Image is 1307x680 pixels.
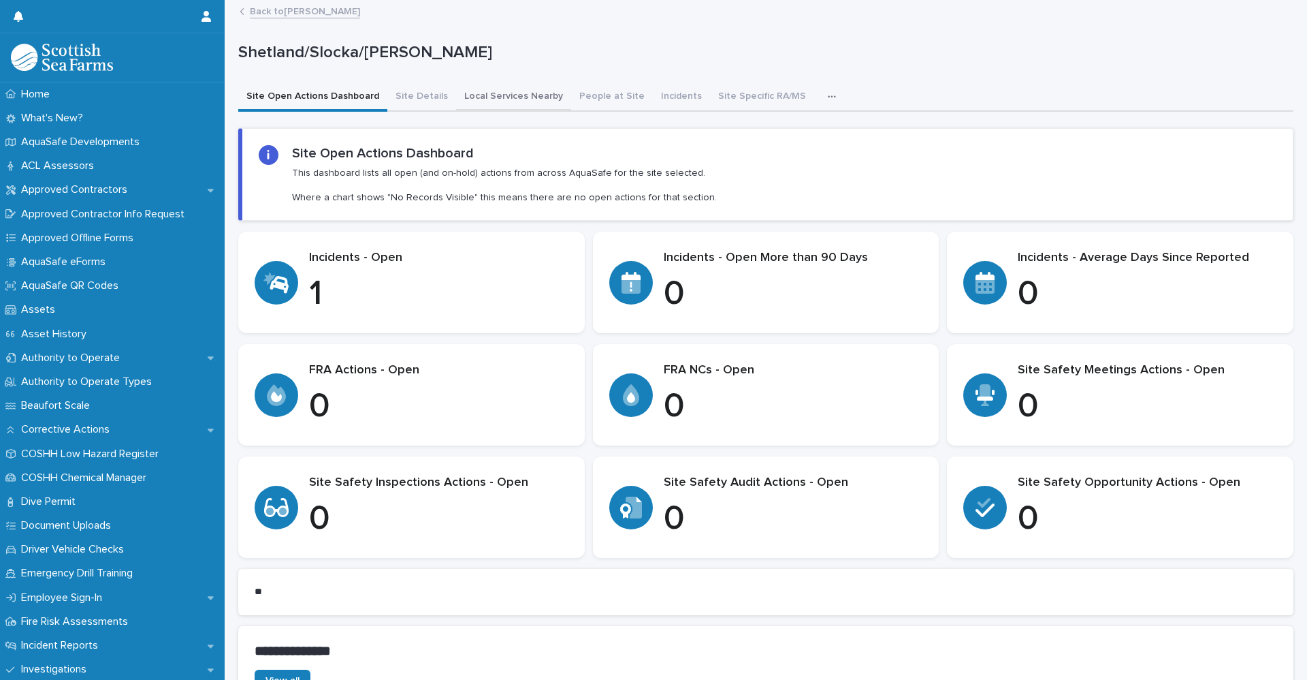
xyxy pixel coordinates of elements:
[1018,363,1277,378] p: Site Safety Meetings Actions - Open
[16,328,97,341] p: Asset History
[664,386,923,427] p: 0
[250,3,360,18] a: Back to[PERSON_NAME]
[16,615,139,628] p: Fire Risk Assessments
[1018,499,1277,540] p: 0
[664,274,923,315] p: 0
[571,83,653,112] button: People at Site
[16,519,122,532] p: Document Uploads
[16,591,113,604] p: Employee Sign-In
[1018,251,1277,266] p: Incidents - Average Days Since Reported
[1018,476,1277,491] p: Site Safety Opportunity Actions - Open
[664,476,923,491] p: Site Safety Audit Actions - Open
[11,44,113,71] img: bPIBxiqnSb2ggTQWdOVV
[16,495,86,508] p: Dive Permit
[16,448,170,461] p: COSHH Low Hazard Register
[16,399,101,412] p: Beaufort Scale
[16,352,131,365] p: Authority to Operate
[292,145,474,161] h2: Site Open Actions Dashboard
[16,256,116,268] p: AquaSafe eForms
[664,363,923,378] p: FRA NCs - Open
[664,251,923,266] p: Incidents - Open More than 90 Days
[387,83,456,112] button: Site Details
[238,43,1288,63] p: Shetland/Slocka/[PERSON_NAME]
[1018,274,1277,315] p: 0
[16,423,120,436] p: Corrective Actions
[16,472,157,484] p: COSHH Chemical Manager
[16,279,129,292] p: AquaSafe QR Codes
[16,375,163,388] p: Authority to Operate Types
[16,208,195,221] p: Approved Contractor Info Request
[456,83,571,112] button: Local Services Nearby
[292,167,717,204] p: This dashboard lists all open (and on-hold) actions from across AquaSafe for the site selected. W...
[710,83,814,112] button: Site Specific RA/MS
[16,88,61,101] p: Home
[309,274,568,315] p: 1
[309,476,568,491] p: Site Safety Inspections Actions - Open
[16,639,109,652] p: Incident Reports
[309,386,568,427] p: 0
[16,136,150,149] p: AquaSafe Developments
[16,303,66,316] p: Assets
[309,499,568,540] p: 0
[16,543,135,556] p: Driver Vehicle Checks
[16,567,144,580] p: Emergency Drill Training
[16,183,138,196] p: Approved Contractors
[16,159,105,172] p: ACL Assessors
[238,83,387,112] button: Site Open Actions Dashboard
[16,232,144,245] p: Approved Offline Forms
[664,499,923,540] p: 0
[16,112,94,125] p: What's New?
[309,363,568,378] p: FRA Actions - Open
[653,83,710,112] button: Incidents
[309,251,568,266] p: Incidents - Open
[1018,386,1277,427] p: 0
[16,663,97,676] p: Investigations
